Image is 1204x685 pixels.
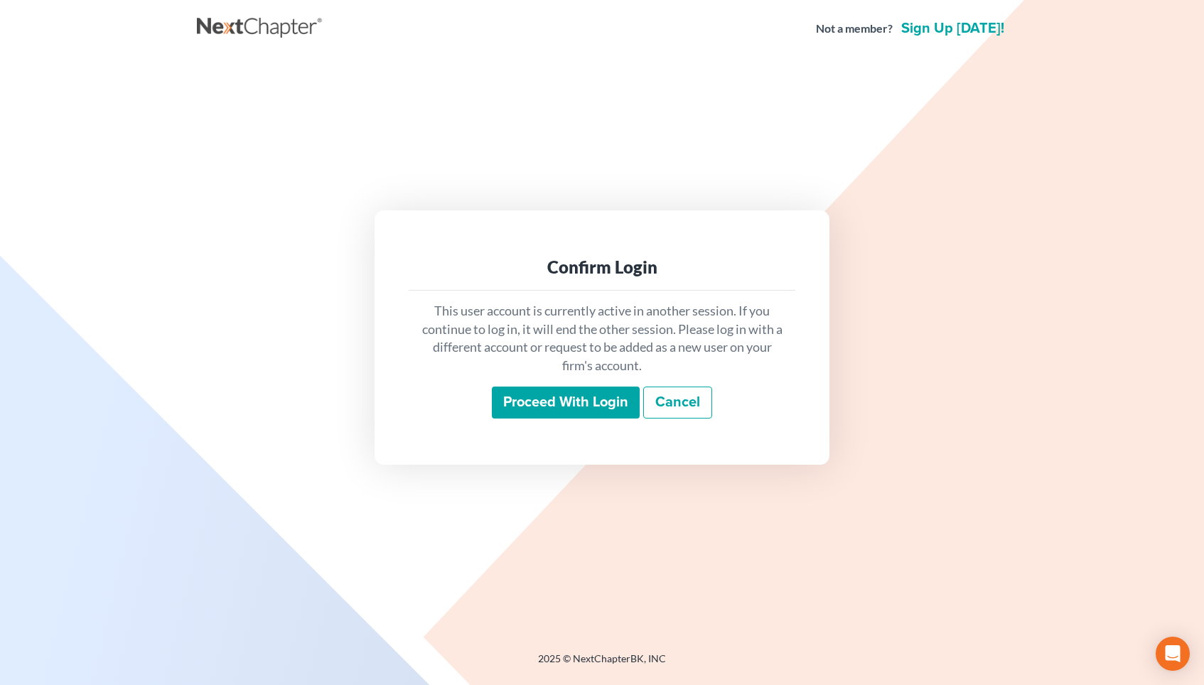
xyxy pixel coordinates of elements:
[197,652,1007,677] div: 2025 © NextChapterBK, INC
[492,387,640,419] input: Proceed with login
[1156,637,1190,671] div: Open Intercom Messenger
[643,387,712,419] a: Cancel
[420,256,784,279] div: Confirm Login
[816,21,893,37] strong: Not a member?
[420,302,784,375] p: This user account is currently active in another session. If you continue to log in, it will end ...
[898,21,1007,36] a: Sign up [DATE]!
